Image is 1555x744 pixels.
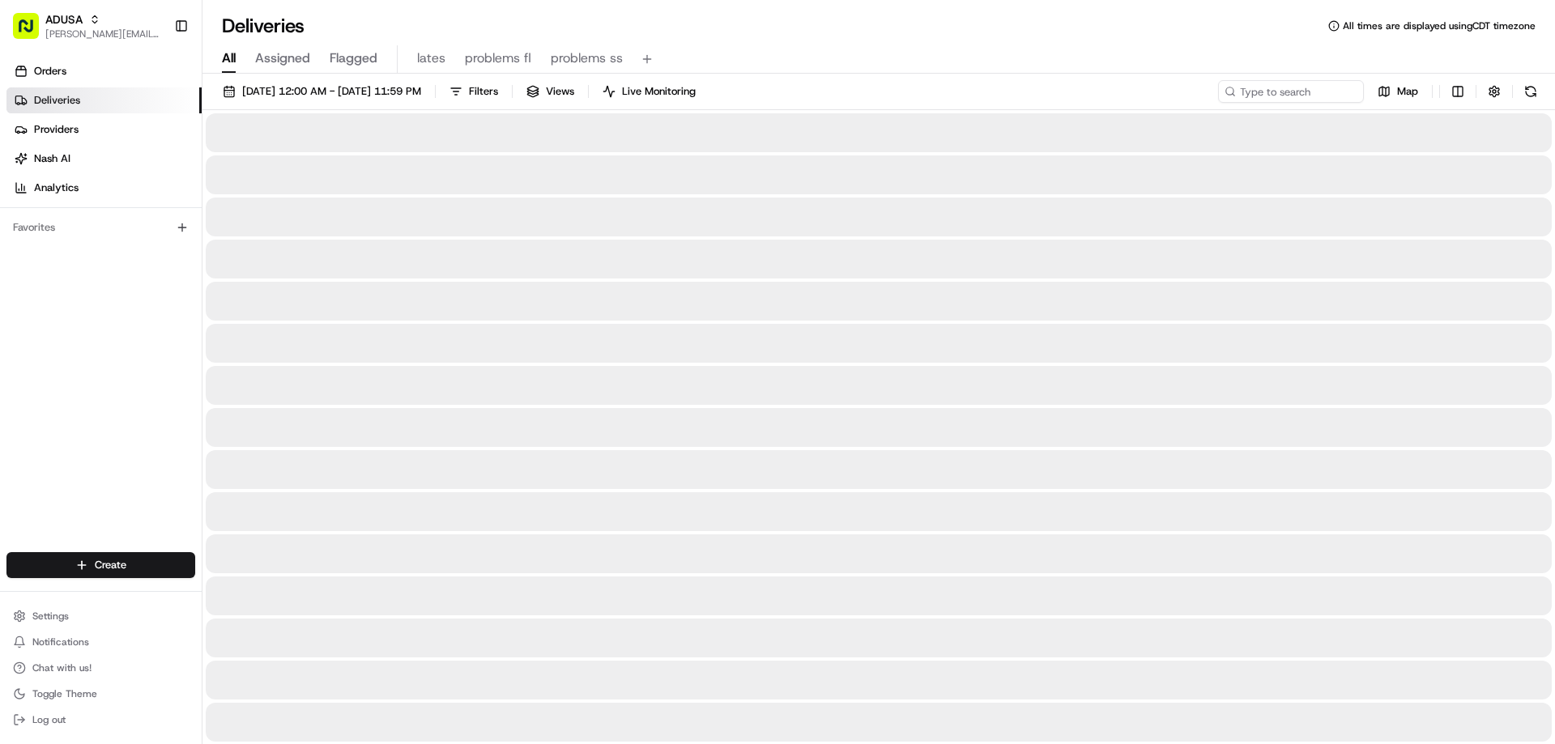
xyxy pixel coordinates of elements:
span: Views [546,84,574,99]
input: Type to search [1218,80,1364,103]
a: Nash AI [6,146,202,172]
span: Deliveries [34,93,80,108]
button: Chat with us! [6,657,195,679]
button: [DATE] 12:00 AM - [DATE] 11:59 PM [215,80,428,103]
button: ADUSA [45,11,83,28]
span: Settings [32,610,69,623]
span: Orders [34,64,66,79]
span: Log out [32,713,66,726]
span: Create [95,558,126,572]
button: Live Monitoring [595,80,703,103]
span: Providers [34,122,79,137]
button: Map [1370,80,1425,103]
button: Views [519,80,582,103]
span: Chat with us! [32,661,92,674]
span: All [222,49,236,68]
span: Live Monitoring [622,84,696,99]
span: Nash AI [34,151,70,166]
span: Map [1397,84,1418,99]
span: Toggle Theme [32,687,97,700]
span: Filters [469,84,498,99]
button: Filters [442,80,505,103]
span: [DATE] 12:00 AM - [DATE] 11:59 PM [242,84,421,99]
button: ADUSA[PERSON_NAME][EMAIL_ADDRESS][PERSON_NAME][DOMAIN_NAME] [6,6,168,45]
button: [PERSON_NAME][EMAIL_ADDRESS][PERSON_NAME][DOMAIN_NAME] [45,28,161,40]
button: Create [6,552,195,578]
button: Log out [6,708,195,731]
h1: Deliveries [222,13,305,39]
span: Assigned [255,49,310,68]
div: Favorites [6,215,195,240]
span: All times are displayed using CDT timezone [1343,19,1536,32]
button: Settings [6,605,195,627]
a: Providers [6,117,202,142]
button: Refresh [1519,80,1542,103]
button: Toggle Theme [6,682,195,705]
span: lates [417,49,445,68]
span: problems ss [551,49,623,68]
span: problems fl [465,49,531,68]
span: Notifications [32,636,89,648]
span: Analytics [34,181,79,195]
a: Analytics [6,175,202,201]
span: Flagged [330,49,377,68]
a: Orders [6,58,202,84]
a: Deliveries [6,87,202,113]
button: Notifications [6,631,195,653]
